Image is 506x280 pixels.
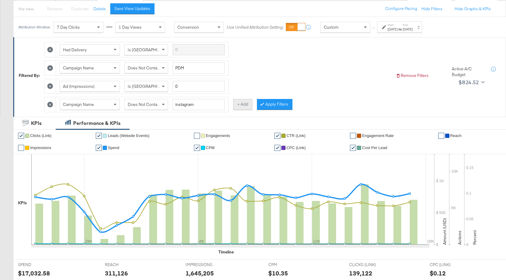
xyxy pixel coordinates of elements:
span: Ad (Impressions) [63,84,95,89]
span: CPM [206,145,215,150]
div: $0.12 [430,269,446,278]
span: Campaign Name [63,65,94,71]
a: ✔ [96,145,102,151]
div: KPIs [31,120,42,127]
span: Does Not Contain [128,65,161,71]
input: Enter a search term [173,44,225,55]
span: Rename [47,6,63,11]
div: [DATE] [388,27,398,32]
div: This View: [18,7,34,11]
div: KPIs [18,200,27,206]
span: ↑ [371,27,376,29]
span: Impressions [30,145,51,150]
div: 139,122 [349,269,372,278]
span: REACH [105,262,150,268]
div: Active A/C Budget [452,66,485,77]
label: Use Unified Attribution Setting: [227,24,283,30]
a: ✔ [274,133,280,139]
input: Enter a search term [173,99,225,110]
label: Start: [388,23,398,27]
span: Spend [108,145,119,150]
a: ✔ [194,133,200,139]
text: Percent [472,230,477,245]
span: SPEND [18,262,63,268]
div: Save View Updates [114,6,150,11]
div: Timeline [218,249,234,255]
span: Is [GEOGRAPHIC_DATA] [128,84,174,89]
span: Had Delivery [63,47,87,52]
a: ✔ [274,145,280,151]
span: Is [GEOGRAPHIC_DATA] [128,47,174,52]
span: Engagements [206,133,230,138]
span: Duplicate [71,6,89,11]
span: 1 Day Views [119,24,142,30]
a: ✔ [194,145,200,151]
div: $10.35 [268,269,288,278]
button: Apply Filters [257,99,292,110]
text: Actions [457,231,462,245]
span: Engagement Rate [362,133,394,138]
span: Custom [324,24,339,30]
div: $824.52 [458,78,479,87]
button: Configure Pacing [381,3,421,14]
button: Hide Graphs & KPIs [454,6,491,12]
label: End: [403,23,413,27]
span: Does Not Contain [128,102,161,107]
span: CLICKS (LINK) [349,262,394,268]
a: ✔ [438,133,444,139]
span: CPC (LINK) [430,262,475,268]
button: Delete [93,6,106,12]
div: Attribution Window: [18,25,51,29]
a: ✔ [18,145,24,151]
a: ✔ [18,133,24,139]
div: 311,126 [105,269,128,278]
button: Save View Updates [110,3,155,14]
div: 1,645,205 [186,269,214,278]
span: Leads (Website Events) [108,133,149,138]
span: Conversion [177,24,199,30]
div: [DATE] [403,27,413,32]
input: Enter a search term [173,62,225,74]
strong: to [398,27,403,31]
span: CTR (Link) [286,133,305,138]
input: Enter a number [173,81,225,92]
a: ✔ [350,133,356,139]
span: CPM [268,262,314,268]
a: ✔ [96,133,102,139]
span: 7 Day Clicks [57,24,80,30]
div: Performance & KPIs [73,120,120,127]
span: Clicks (Link) [30,133,52,138]
span: IMPRESSIONS [186,262,231,268]
div: $17,032.58 [18,269,50,278]
button: + Add [233,99,252,110]
button: Hide Filters [421,6,442,12]
div: Filtered By: [19,73,40,78]
span: Reach [450,133,462,138]
button: $824.52 [456,78,486,87]
span: Campaign Name [63,102,94,107]
span: CPC (Link) [286,145,306,150]
text: Amount (USD) [442,218,447,245]
span: Cost per Lead [362,145,387,150]
a: ✔ [350,145,356,151]
button: Remove Filters [396,73,429,78]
